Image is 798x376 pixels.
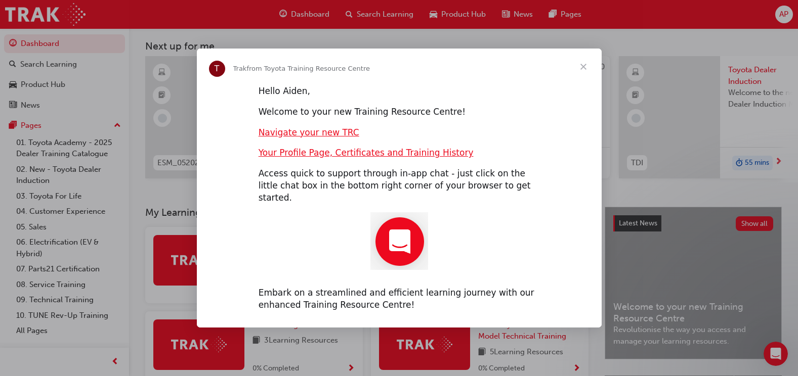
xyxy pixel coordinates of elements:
[259,287,540,311] div: Embark on a streamlined and efficient learning journey with our enhanced Training Resource Centre!
[259,168,540,204] div: Access quick to support through in-app chat - just click on the little chat box in the bottom rig...
[259,127,359,137] a: Navigate your new TRC
[259,85,540,98] div: Hello Aiden,
[233,65,247,72] span: Trak
[259,106,540,118] div: Welcome to your new Training Resource Centre!
[259,148,474,158] a: Your Profile Page, Certificates and Training History
[209,61,225,77] div: Profile image for Trak
[246,65,370,72] span: from Toyota Training Resource Centre
[565,49,602,85] span: Close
